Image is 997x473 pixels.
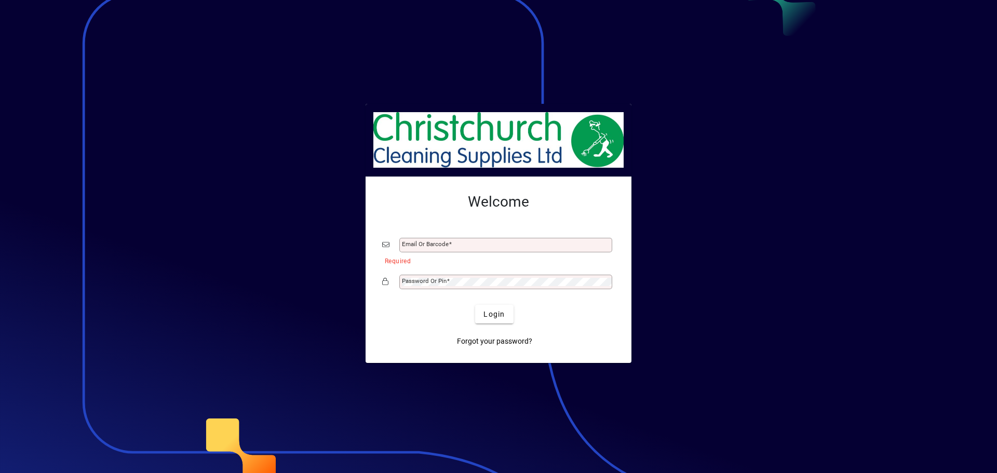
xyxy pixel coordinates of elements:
[457,336,532,347] span: Forgot your password?
[385,255,607,266] mat-error: Required
[402,240,449,248] mat-label: Email or Barcode
[382,193,615,211] h2: Welcome
[453,332,536,350] a: Forgot your password?
[483,309,505,320] span: Login
[475,305,513,323] button: Login
[402,277,447,285] mat-label: Password or Pin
